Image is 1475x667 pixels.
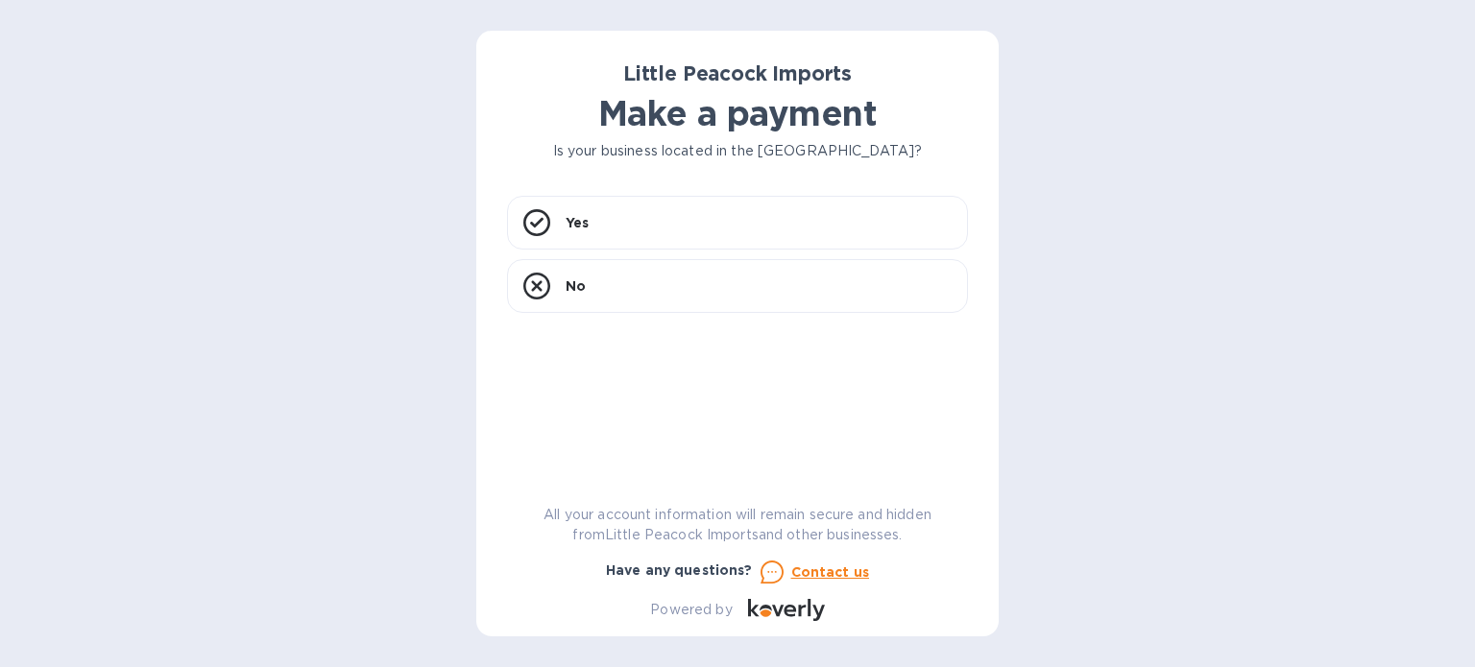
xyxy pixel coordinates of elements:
[566,276,586,296] p: No
[507,141,968,161] p: Is your business located in the [GEOGRAPHIC_DATA]?
[566,213,589,232] p: Yes
[650,600,732,620] p: Powered by
[507,93,968,133] h1: Make a payment
[606,562,753,578] b: Have any questions?
[507,505,968,545] p: All your account information will remain secure and hidden from Little Peacock Imports and other ...
[791,564,870,580] u: Contact us
[623,61,852,85] b: Little Peacock Imports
